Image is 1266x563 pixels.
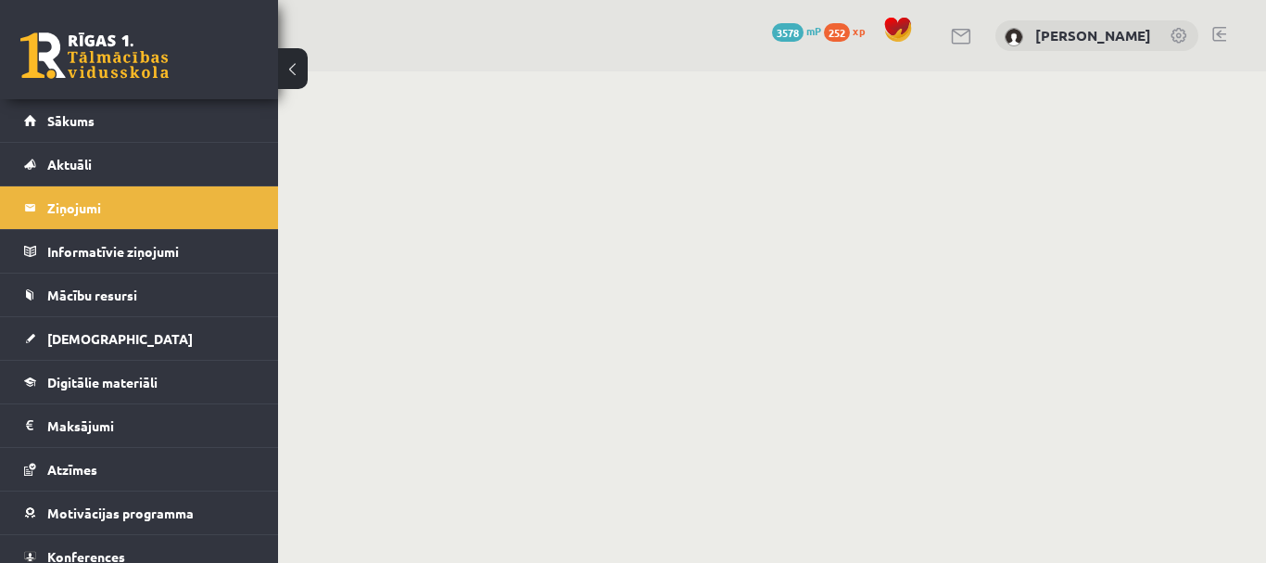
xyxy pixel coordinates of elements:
[24,448,255,491] a: Atzīmes
[24,143,255,186] a: Aktuāli
[47,186,255,229] legend: Ziņojumi
[824,23,874,38] a: 252 xp
[47,112,95,129] span: Sākums
[24,274,255,316] a: Mācību resursi
[1005,28,1023,46] img: Stīvens Kuzmenko
[806,23,821,38] span: mP
[824,23,850,42] span: 252
[853,23,865,38] span: xp
[24,99,255,142] a: Sākums
[24,492,255,534] a: Motivācijas programma
[47,461,97,478] span: Atzīmes
[20,32,169,79] a: Rīgas 1. Tālmācības vidusskola
[772,23,821,38] a: 3578 mP
[47,287,137,303] span: Mācību resursi
[47,374,158,390] span: Digitālie materiāli
[1035,26,1151,45] a: [PERSON_NAME]
[24,361,255,403] a: Digitālie materiāli
[47,330,193,347] span: [DEMOGRAPHIC_DATA]
[24,317,255,360] a: [DEMOGRAPHIC_DATA]
[47,404,255,447] legend: Maksājumi
[47,156,92,173] span: Aktuāli
[24,230,255,273] a: Informatīvie ziņojumi
[772,23,804,42] span: 3578
[47,230,255,273] legend: Informatīvie ziņojumi
[47,505,194,521] span: Motivācijas programma
[24,186,255,229] a: Ziņojumi
[24,404,255,447] a: Maksājumi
